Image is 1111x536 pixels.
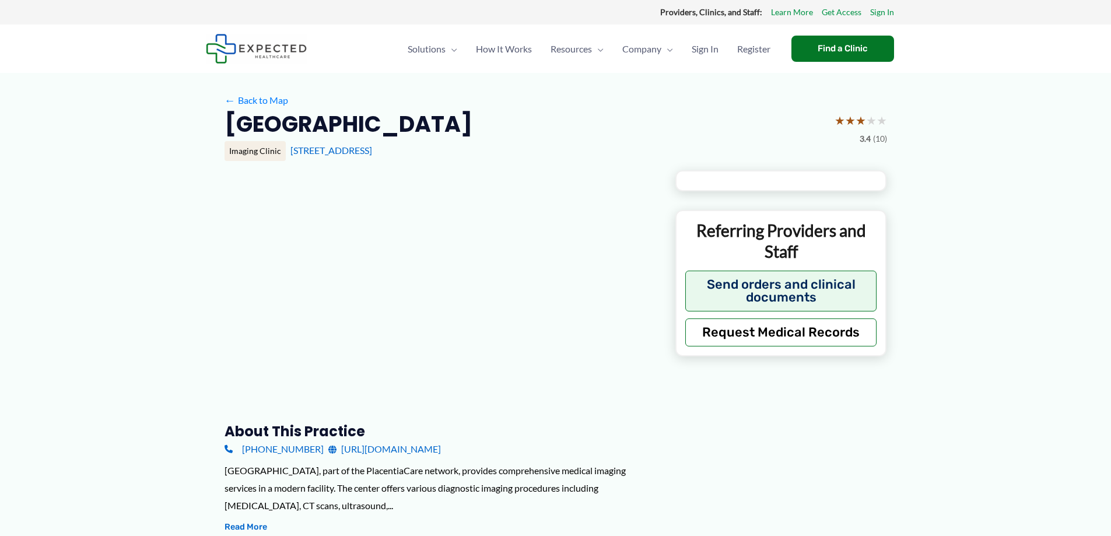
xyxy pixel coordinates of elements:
div: Imaging Clinic [225,141,286,161]
a: [PHONE_NUMBER] [225,440,324,458]
a: ResourcesMenu Toggle [541,29,613,69]
img: Expected Healthcare Logo - side, dark font, small [206,34,307,64]
span: Resources [551,29,592,69]
span: Menu Toggle [592,29,604,69]
button: Send orders and clinical documents [685,271,877,311]
a: [URL][DOMAIN_NAME] [328,440,441,458]
span: ★ [845,110,856,131]
a: Find a Clinic [791,36,894,62]
a: Register [728,29,780,69]
h2: [GEOGRAPHIC_DATA] [225,110,472,138]
button: Request Medical Records [685,318,877,346]
a: How It Works [467,29,541,69]
a: ←Back to Map [225,92,288,109]
p: Referring Providers and Staff [685,220,877,262]
span: ★ [856,110,866,131]
h3: About this practice [225,422,657,440]
span: How It Works [476,29,532,69]
span: Register [737,29,770,69]
span: 3.4 [860,131,871,146]
span: Menu Toggle [446,29,457,69]
a: CompanyMenu Toggle [613,29,682,69]
button: Read More [225,520,267,534]
span: ★ [866,110,877,131]
span: Company [622,29,661,69]
span: (10) [873,131,887,146]
span: ★ [835,110,845,131]
a: Sign In [870,5,894,20]
div: [GEOGRAPHIC_DATA], part of the PlacentiaCare network, provides comprehensive medical imaging serv... [225,462,657,514]
span: ← [225,94,236,106]
a: [STREET_ADDRESS] [290,145,372,156]
span: Solutions [408,29,446,69]
a: SolutionsMenu Toggle [398,29,467,69]
span: ★ [877,110,887,131]
a: Learn More [771,5,813,20]
strong: Providers, Clinics, and Staff: [660,7,762,17]
nav: Primary Site Navigation [398,29,780,69]
a: Get Access [822,5,861,20]
a: Sign In [682,29,728,69]
span: Sign In [692,29,719,69]
span: Menu Toggle [661,29,673,69]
